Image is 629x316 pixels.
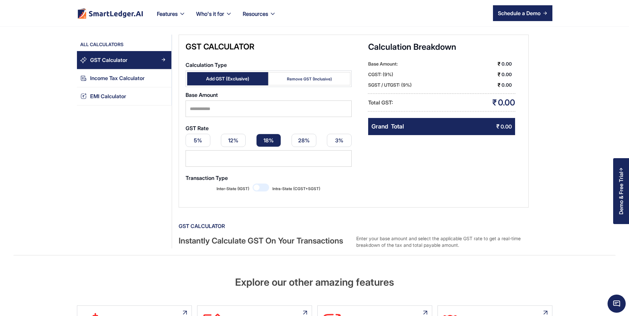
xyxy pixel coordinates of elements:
[186,125,352,131] label: GST Rate
[368,42,515,52] div: Calculation Breakdown
[356,235,529,248] div: Enter your base amount and select the applicable GST rate to get a real-time breakdown of the tax...
[77,69,171,87] a: Income Tax CalculatorArrow Right Blue
[186,62,352,68] label: Calculation Type
[368,59,398,69] div: Base Amount:
[502,69,515,80] div: 0.00
[179,235,351,248] div: Instantly Calculate GST On Your Transactions
[256,134,281,147] a: 18%
[90,74,145,83] div: Income Tax Calculator
[221,134,246,147] a: 12%
[179,221,529,231] div: GST Calculator
[217,184,249,194] span: Inter-State (IGST)
[235,275,394,289] h2: Explore our other amazing features
[496,121,500,132] div: ₹
[368,80,400,90] div: SGST / UTGST:
[186,92,352,98] label: Base Amount
[618,172,624,215] div: Demo & Free Trial
[196,9,224,18] div: Who's it for
[543,11,547,15] img: arrow right icon
[152,9,191,26] div: Features
[501,121,512,132] div: 0.00
[77,8,144,19] img: footer logo
[498,69,501,80] div: ₹
[608,295,626,313] span: Chat Widget
[186,42,352,52] div: GST Calculator
[292,134,317,147] a: 28%
[287,76,332,82] div: Remove GST (Inclusive)
[368,69,382,80] div: CGST:
[368,97,393,108] div: Total GST:
[186,59,352,194] form: Email Form
[206,75,249,82] div: Add GST (Exclusive)
[191,9,237,26] div: Who's it for
[493,5,552,21] a: Schedule a Demo
[77,8,144,19] a: home
[161,94,165,98] img: Arrow Right Blue
[498,80,501,90] div: ₹
[327,134,352,147] a: 3%
[161,76,165,80] img: Arrow Right Blue
[77,51,171,69] a: GST CalculatorArrow Right Blue
[498,9,541,17] div: Schedule a Demo
[237,9,281,26] div: Resources
[90,56,127,65] div: GST Calculator
[502,59,515,69] div: 0.00
[161,58,165,62] img: Arrow Right Blue
[498,59,501,69] div: ₹
[77,87,171,105] a: EMI CalculatorArrow Right Blue
[383,69,393,80] div: (9%)
[186,134,211,147] a: 5%
[401,80,412,90] div: (9%)
[77,41,171,51] div: All Calculators
[272,184,320,194] span: Intra-State (CGST+SGST)
[186,175,352,181] label: Transaction Type
[371,121,404,132] div: Grand Total
[498,97,515,108] div: 0.00
[492,97,497,108] div: ₹
[157,9,178,18] div: Features
[243,9,268,18] div: Resources
[502,80,515,90] div: 0.00
[90,92,126,101] div: EMI Calculator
